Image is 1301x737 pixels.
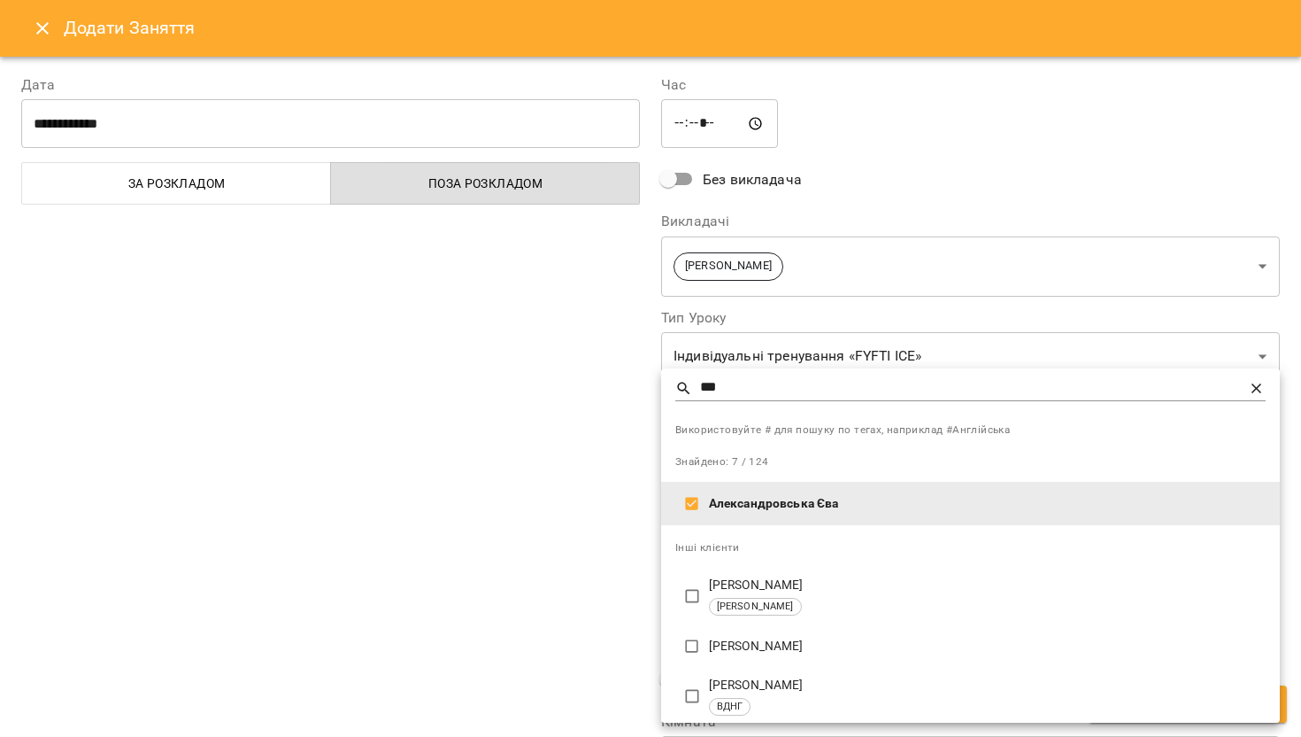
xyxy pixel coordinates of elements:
[709,577,1266,594] p: [PERSON_NAME]
[709,638,1266,656] p: [PERSON_NAME]
[709,677,1266,694] p: [PERSON_NAME]
[710,700,751,715] span: ВДНГ
[675,541,740,554] span: Інші клієнти
[675,455,769,468] span: Знайдено: 7 / 124
[675,422,1266,439] span: Використовуйте # для пошуку по тегах, наприклад #Англійська
[709,495,1266,513] p: Александровська Єва
[710,600,801,615] span: [PERSON_NAME]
